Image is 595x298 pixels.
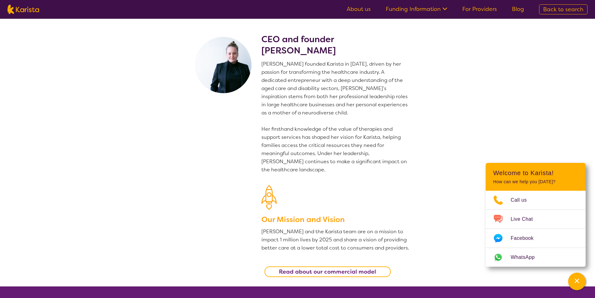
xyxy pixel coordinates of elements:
[261,60,410,174] p: [PERSON_NAME] founded Karista in [DATE], driven by her passion for transforming the healthcare in...
[493,179,578,184] p: How can we help you [DATE]?
[511,215,540,224] span: Live Chat
[347,5,371,13] a: About us
[261,185,277,210] img: Our Mission
[512,5,524,13] a: Blog
[261,34,410,56] h2: CEO and founder [PERSON_NAME]
[486,191,586,267] ul: Choose channel
[511,253,542,262] span: WhatsApp
[261,214,410,225] h3: Our Mission and Vision
[279,268,376,275] b: Read about our commercial model
[486,163,586,267] div: Channel Menu
[568,273,586,290] button: Channel Menu
[539,4,588,14] a: Back to search
[543,6,583,13] span: Back to search
[462,5,497,13] a: For Providers
[511,234,541,243] span: Facebook
[493,169,578,177] h2: Welcome to Karista!
[7,5,39,14] img: Karista logo
[386,5,447,13] a: Funding Information
[261,228,410,252] p: [PERSON_NAME] and the Karista team are on a mission to impact 1 million lives by 2025 and share a...
[511,195,534,205] span: Call us
[486,248,586,267] a: Web link opens in a new tab.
